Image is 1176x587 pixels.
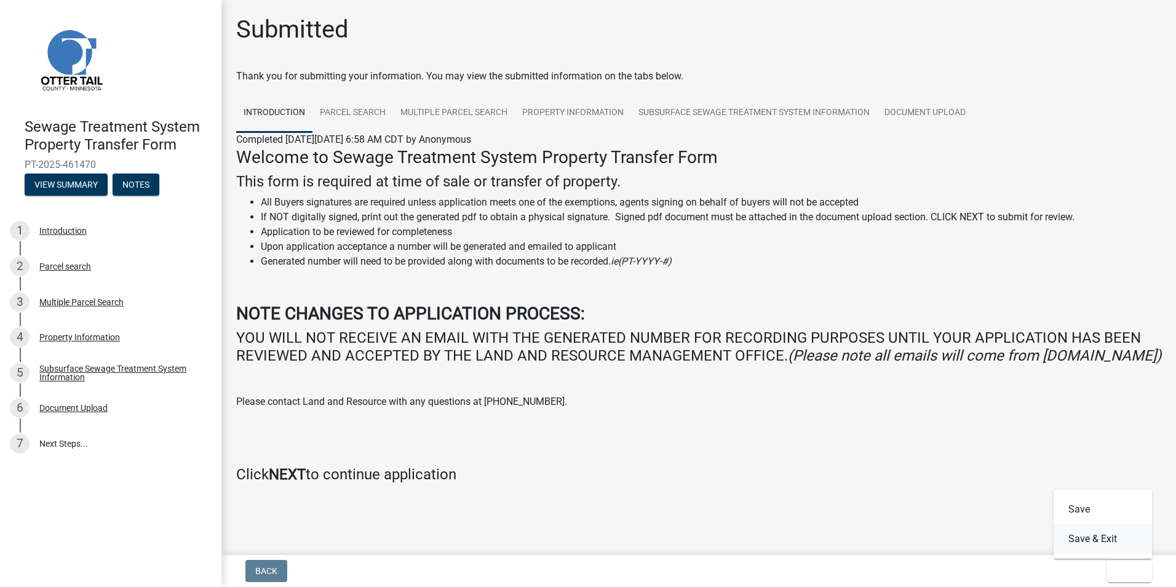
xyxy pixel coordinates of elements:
[236,466,1161,484] h4: Click to continue application
[631,94,877,133] a: Subsurface Sewage Treatment System Information
[261,254,1161,269] li: Generated number will need to be provided along with documents to be recorded.
[236,134,471,145] span: Completed [DATE][DATE] 6:58 AM CDT by Anonymous
[261,210,1161,225] li: If NOT digitally signed, print out the generated pdf to obtain a physical signature. Signed pdf d...
[25,118,212,154] h4: Sewage Treatment System Property Transfer Form
[39,226,87,235] div: Introduction
[877,94,973,133] a: Document Upload
[25,174,108,196] button: View Summary
[39,262,91,271] div: Parcel search
[25,180,108,190] wm-modal-confirm: Summary
[10,292,30,312] div: 3
[1054,524,1152,554] button: Save & Exit
[25,159,197,170] span: PT-2025-461470
[393,94,515,133] a: Multiple Parcel Search
[236,147,1161,168] h3: Welcome to Sewage Treatment System Property Transfer Form
[312,94,393,133] a: Parcel search
[245,560,287,582] button: Back
[236,329,1161,365] h4: YOU WILL NOT RECEIVE AN EMAIL WITH THE GENERATED NUMBER FOR RECORDING PURPOSES UNTIL YOUR APPLICA...
[25,13,117,105] img: Otter Tail County, Minnesota
[236,15,349,44] h1: Submitted
[515,94,631,133] a: Property Information
[236,173,1161,191] h4: This form is required at time of sale or transfer of property.
[236,394,1161,409] p: Please contact Land and Resource with any questions at [PHONE_NUMBER].
[10,363,30,383] div: 5
[10,257,30,276] div: 2
[269,466,306,483] strong: NEXT
[788,347,1161,364] i: (Please note all emails will come from [DOMAIN_NAME])
[1107,560,1152,582] button: Exit
[1117,566,1135,576] span: Exit
[261,239,1161,254] li: Upon application acceptance a number will be generated and emailed to applicant
[236,69,1161,84] div: Thank you for submitting your information. You may view the submitted information on the tabs below.
[611,255,672,267] i: ie(PT-YYYY-#)
[10,221,30,241] div: 1
[39,364,202,381] div: Subsurface Sewage Treatment System Information
[10,434,30,453] div: 7
[10,398,30,418] div: 6
[1054,495,1152,524] button: Save
[39,298,124,306] div: Multiple Parcel Search
[113,174,159,196] button: Notes
[113,180,159,190] wm-modal-confirm: Notes
[261,195,1161,210] li: All Buyers signatures are required unless application meets one of the exemptions, agents signing...
[236,303,585,324] strong: NOTE CHANGES TO APPLICATION PROCESS:
[261,225,1161,239] li: Application to be reviewed for completeness
[255,566,277,576] span: Back
[39,333,120,341] div: Property Information
[10,327,30,347] div: 4
[236,94,312,133] a: Introduction
[1054,490,1152,559] div: Exit
[39,404,108,412] div: Document Upload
